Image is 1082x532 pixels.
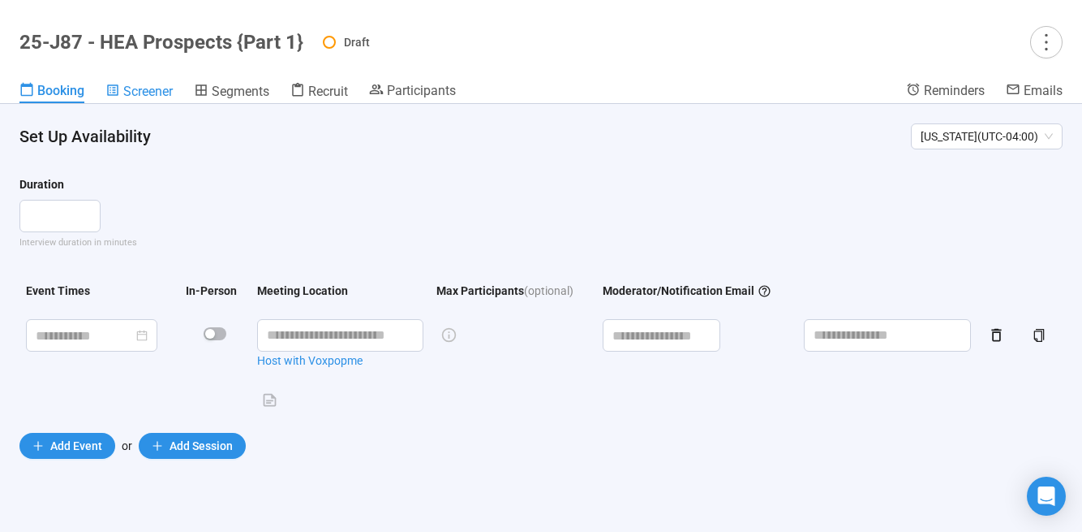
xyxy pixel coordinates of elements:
[19,433,1063,459] div: or
[369,82,456,102] a: Participants
[19,175,64,193] div: Duration
[924,83,985,98] span: Reminders
[436,282,524,300] div: Max Participants
[19,236,1063,249] div: Interview duration in minutes
[1026,322,1052,348] button: copy
[32,440,44,452] span: plus
[123,84,173,99] span: Screener
[1006,82,1063,102] a: Emails
[170,437,233,455] span: Add Session
[19,433,115,459] button: plusAdd Event
[37,83,84,98] span: Booking
[1024,83,1063,98] span: Emails
[290,82,348,103] a: Recruit
[921,124,1053,149] span: [US_STATE] ( UTC-04:00 )
[257,352,424,370] a: Host with Voxpopme
[212,84,269,99] span: Segments
[387,83,456,98] span: Participants
[152,440,163,452] span: plus
[1030,26,1063,58] button: more
[1035,31,1057,53] span: more
[194,82,269,103] a: Segments
[906,82,985,102] a: Reminders
[186,282,237,300] div: In-Person
[19,31,303,54] h1: 25-J87 - HEA Prospects {Part 1}
[1027,477,1066,516] div: Open Intercom Messenger
[603,282,771,300] div: Moderator/Notification Email
[344,36,370,49] span: Draft
[1033,329,1046,342] span: copy
[50,437,102,455] span: Add Event
[139,433,246,459] button: plusAdd Session
[19,125,898,148] h4: Set Up Availability
[19,82,84,103] a: Booking
[524,282,573,300] span: (optional)
[105,82,173,103] a: Screener
[26,282,90,300] div: Event Times
[257,282,348,300] div: Meeting Location
[308,84,348,99] span: Recruit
